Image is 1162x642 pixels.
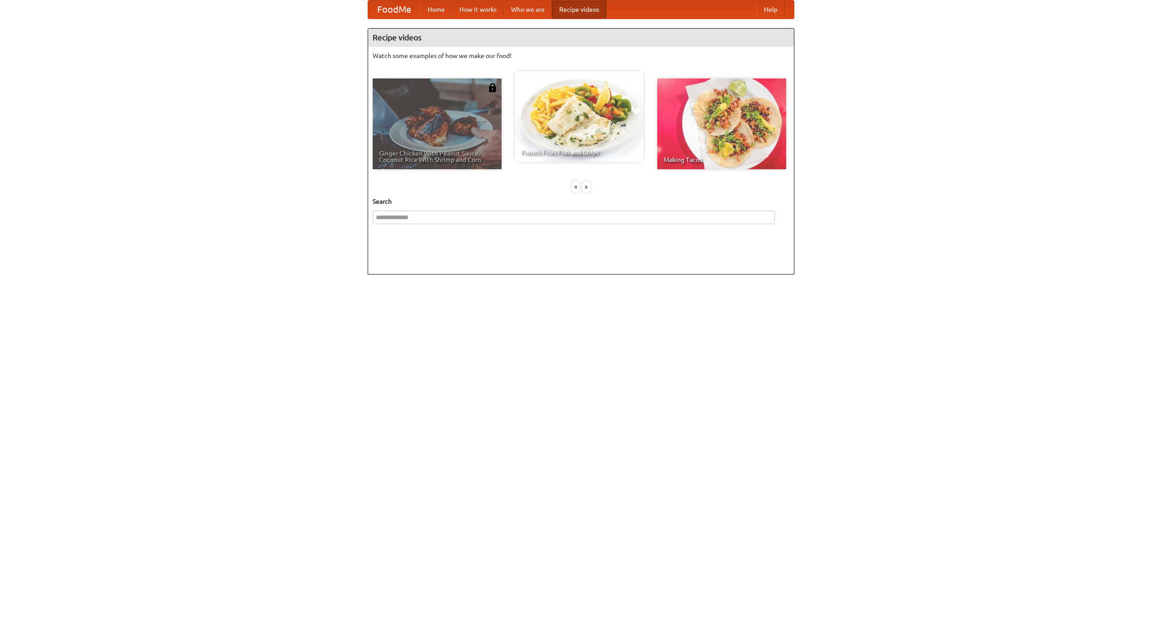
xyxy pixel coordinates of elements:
div: « [571,181,580,192]
a: Making Tacos [657,78,786,169]
a: Recipe videos [552,0,606,19]
span: Making Tacos [664,157,780,163]
a: Who we are [504,0,552,19]
p: Watch some examples of how we make our food! [373,51,789,60]
a: FoodMe [368,0,420,19]
a: How it works [452,0,504,19]
a: Home [420,0,452,19]
img: 483408.png [488,83,497,92]
h5: Search [373,197,789,206]
span: French Fries Fish and Chips [521,149,637,156]
a: French Fries Fish and Chips [515,71,644,162]
h4: Recipe videos [368,29,794,47]
div: » [582,181,591,192]
a: Help [757,0,785,19]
